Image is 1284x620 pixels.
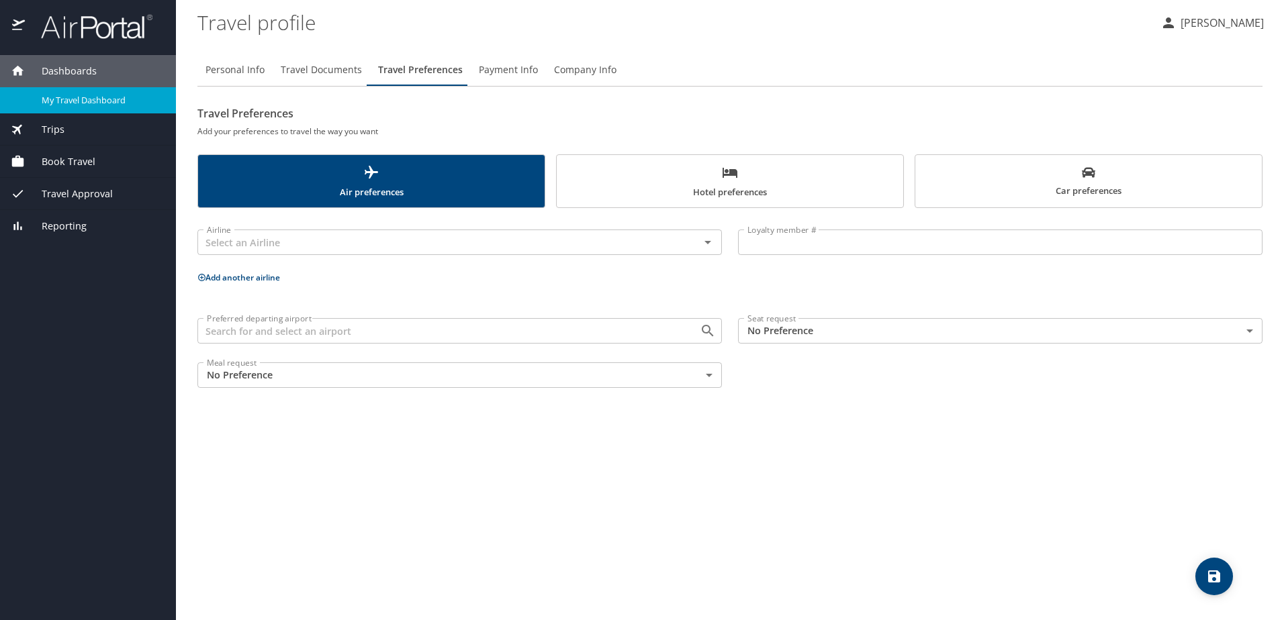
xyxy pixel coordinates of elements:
span: Book Travel [25,154,95,169]
span: Personal Info [205,62,265,79]
span: Travel Documents [281,62,362,79]
input: Select an Airline [201,234,678,251]
span: Reporting [25,219,87,234]
img: airportal-logo.png [26,13,152,40]
span: Hotel preferences [565,164,895,200]
span: Air preferences [206,164,537,200]
h2: Travel Preferences [197,103,1263,124]
span: Company Info [554,62,616,79]
div: No Preference [197,362,722,388]
span: Payment Info [479,62,538,79]
input: Search for and select an airport [201,322,678,340]
button: [PERSON_NAME] [1155,11,1269,35]
img: icon-airportal.png [12,13,26,40]
button: save [1195,558,1233,595]
div: Profile [197,54,1263,86]
button: Open [698,321,717,340]
button: Open [698,233,717,252]
span: Travel Approval [25,187,113,201]
span: My Travel Dashboard [42,94,160,107]
div: No Preference [738,318,1263,344]
span: Travel Preferences [378,62,463,79]
button: Add another airline [197,272,280,283]
p: [PERSON_NAME] [1177,15,1264,31]
div: scrollable force tabs example [197,154,1263,208]
span: Car preferences [923,166,1254,199]
h1: Travel profile [197,1,1150,43]
span: Dashboards [25,64,97,79]
h6: Add your preferences to travel the way you want [197,124,1263,138]
span: Trips [25,122,64,137]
